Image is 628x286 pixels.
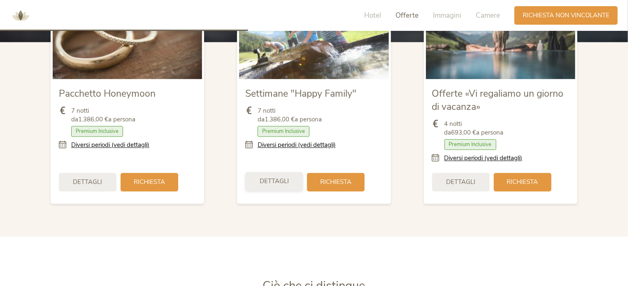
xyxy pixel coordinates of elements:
a: Diversi periodi (vedi dettagli) [71,141,149,149]
span: Dettagli [446,178,475,186]
span: Premium Inclusive [71,126,123,137]
img: AMONTI & LUNARIS Wellnessresort [8,3,33,28]
span: Richiesta non vincolante [523,11,609,20]
b: 1.386,00 € [265,115,295,123]
span: Offerte [395,11,419,20]
span: Richiesta [320,178,351,186]
b: 693,00 € [451,128,477,137]
span: Richiesta [134,178,165,186]
span: Dettagli [73,178,102,186]
span: Pacchetto Honeymoon [59,87,156,100]
span: Richiesta [507,178,538,186]
span: 7 notti da a persona [71,107,135,124]
a: AMONTI & LUNARIS Wellnessresort [8,12,33,18]
span: Premium Inclusive [444,139,496,150]
span: Dettagli [260,177,289,186]
span: 7 notti da a persona [258,107,322,124]
span: Camere [476,11,500,20]
span: Settimane "Happy Family" [245,87,356,100]
span: 4 notti da a persona [444,120,504,137]
span: Immagini [433,11,461,20]
a: Diversi periodi (vedi dettagli) [258,141,336,149]
span: Premium Inclusive [258,126,309,137]
span: Hotel [364,11,381,20]
span: Offerte «Vi regaliamo un giorno di vacanza» [432,87,564,113]
a: Diversi periodi (vedi dettagli) [444,154,523,163]
b: 1.386,00 € [78,115,108,123]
